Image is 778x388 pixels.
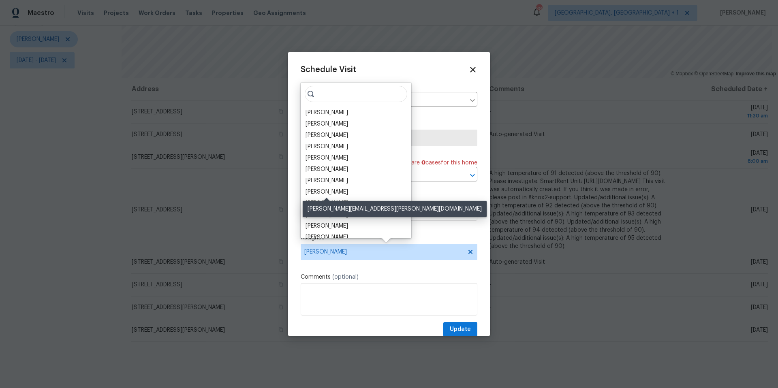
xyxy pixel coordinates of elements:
div: [PERSON_NAME] [306,188,348,196]
button: Open [467,170,478,181]
div: [PERSON_NAME] [306,177,348,185]
div: [PERSON_NAME] [306,233,348,241]
button: Update [443,322,477,337]
span: (optional) [332,274,359,280]
span: Schedule Visit [301,66,356,74]
span: Update [450,324,471,335]
div: [PERSON_NAME] [306,165,348,173]
div: [PERSON_NAME][EMAIL_ADDRESS][PERSON_NAME][DOMAIN_NAME] [303,201,487,217]
div: [PERSON_NAME] [306,199,348,207]
span: Close [468,65,477,74]
div: [PERSON_NAME] [306,120,348,128]
span: 0 [421,160,425,166]
div: [PERSON_NAME] [306,109,348,117]
label: Comments [301,273,477,281]
span: There are case s for this home [396,159,477,167]
div: [PERSON_NAME] [306,143,348,151]
div: [PERSON_NAME] [306,131,348,139]
div: [PERSON_NAME] [306,222,348,230]
span: [PERSON_NAME] [304,249,463,255]
div: [PERSON_NAME] [306,154,348,162]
